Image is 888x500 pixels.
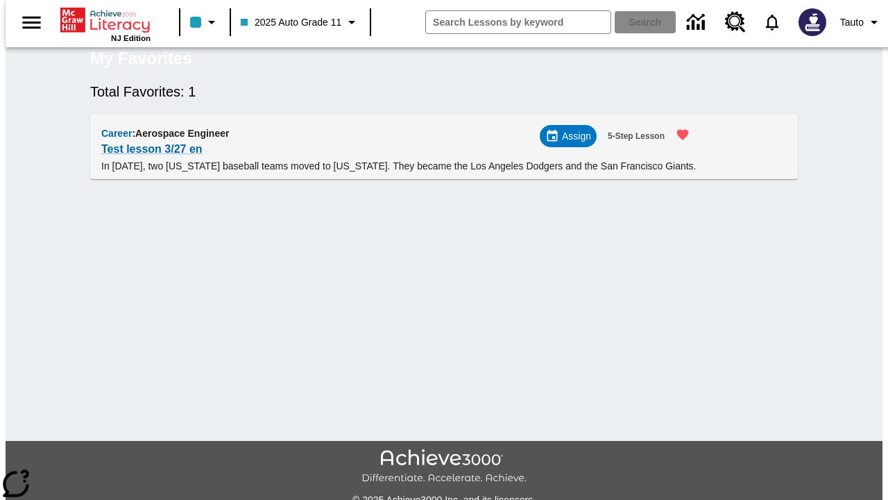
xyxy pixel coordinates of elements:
[132,128,229,139] span: : Aerospace Engineer
[361,449,527,485] img: Achieve3000 Differentiate Accelerate Achieve
[835,10,888,35] button: Profile/Settings
[241,15,341,30] span: 2025 Auto Grade 11
[840,15,864,30] span: Tauto
[717,3,754,41] a: Resource Center, Will open in new tab
[754,4,790,40] a: Notifications
[11,2,52,43] button: Open side menu
[90,47,192,69] h5: My Favorites
[608,129,665,144] span: 5-Step Lesson
[235,10,366,35] button: Class: 2025 Auto Grade 11, Select your class
[678,3,717,42] a: Data Center
[101,128,132,139] span: Career
[60,6,151,34] a: Home
[101,159,698,174] p: In [DATE], two [US_STATE] baseball teams moved to [US_STATE]. They became the Los Angeles Dodgers...
[101,140,203,159] a: Test lesson 3/27 en
[540,125,597,147] div: Assign Choose Dates
[60,5,151,42] div: Home
[799,8,826,36] img: Avatar
[790,4,835,40] button: Select a new avatar
[426,11,610,33] input: search field
[90,81,798,103] h6: Total Favorites: 1
[667,119,698,150] button: Remove from Favorites
[562,129,591,144] span: Assign
[111,34,151,42] span: NJ Edition
[602,125,670,148] button: 5-Step Lesson
[185,10,225,35] button: Class color is light blue. Change class color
